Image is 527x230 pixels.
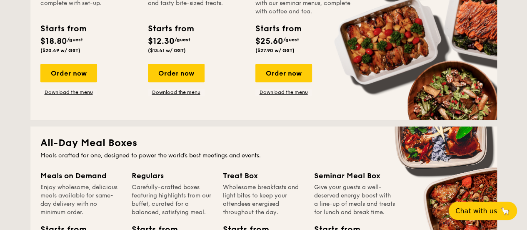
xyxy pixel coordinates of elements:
a: Download the menu [40,89,97,96]
div: Give your guests a well-deserved energy boost with a line-up of meals and treats for lunch and br... [314,183,395,217]
span: $18.80 [40,36,67,46]
div: Starts from [148,23,193,35]
div: Seminar Meal Box [314,170,395,182]
span: 🦙 [500,206,510,216]
div: Starts from [40,23,86,35]
div: Regulars [132,170,213,182]
span: ($27.90 w/ GST) [255,48,295,53]
button: Chat with us🦙 [449,202,517,220]
a: Download the menu [255,89,312,96]
span: Chat with us [455,207,497,215]
a: Download the menu [148,89,205,96]
span: /guest [67,37,83,43]
span: $12.30 [148,36,175,46]
span: /guest [283,37,299,43]
span: $25.60 [255,36,283,46]
div: Carefully-crafted boxes featuring highlights from our buffet, curated for a balanced, satisfying ... [132,183,213,217]
div: Wholesome breakfasts and light bites to keep your attendees energised throughout the day. [223,183,304,217]
div: Meals on Demand [40,170,122,182]
div: Starts from [255,23,301,35]
div: Treat Box [223,170,304,182]
div: Order now [148,64,205,82]
div: Order now [255,64,312,82]
span: /guest [175,37,190,43]
h2: All-Day Meal Boxes [40,136,487,150]
div: Enjoy wholesome, delicious meals available for same-day delivery with no minimum order. [40,183,122,217]
div: Meals crafted for one, designed to power the world's best meetings and events. [40,152,487,160]
span: ($13.41 w/ GST) [148,48,186,53]
div: Order now [40,64,97,82]
span: ($20.49 w/ GST) [40,48,80,53]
